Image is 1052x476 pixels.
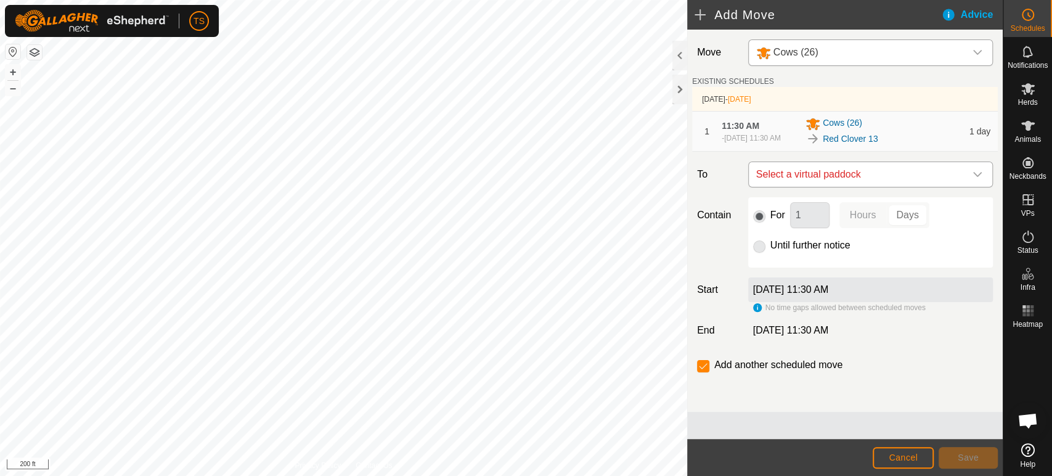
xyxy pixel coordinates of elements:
[722,133,781,144] div: -
[695,7,941,22] h2: Add Move
[823,117,862,131] span: Cows (26)
[722,121,759,131] span: 11:30 AM
[1009,402,1046,439] div: Open chat
[1010,25,1045,32] span: Schedules
[692,162,743,187] label: To
[1020,284,1035,291] span: Infra
[1014,136,1041,143] span: Animals
[1003,438,1052,473] a: Help
[773,47,818,57] span: Cows (26)
[27,45,42,60] button: Map Layers
[958,453,979,462] span: Save
[692,323,743,338] label: End
[1008,62,1048,69] span: Notifications
[692,76,774,87] label: EXISTING SCHEDULES
[939,447,998,469] button: Save
[704,126,709,136] span: 1
[692,208,743,223] label: Contain
[965,40,990,65] div: dropdown trigger
[728,95,751,104] span: [DATE]
[770,240,850,250] label: Until further notice
[753,325,828,335] span: [DATE] 11:30 AM
[692,282,743,297] label: Start
[692,39,743,66] label: Move
[295,460,341,471] a: Privacy Policy
[751,40,965,65] span: Cows
[765,303,926,312] span: No time gaps allowed between scheduled moves
[751,162,965,187] span: Select a virtual paddock
[1020,461,1035,468] span: Help
[965,162,990,187] div: dropdown trigger
[15,10,169,32] img: Gallagher Logo
[6,65,20,80] button: +
[1017,247,1038,254] span: Status
[6,81,20,96] button: –
[1009,173,1046,180] span: Neckbands
[714,360,842,370] label: Add another scheduled move
[873,447,934,469] button: Cancel
[724,134,781,142] span: [DATE] 11:30 AM
[194,15,205,28] span: TS
[1021,210,1034,217] span: VPs
[1013,321,1043,328] span: Heatmap
[1017,99,1037,106] span: Herds
[823,133,878,146] a: Red Clover 13
[702,95,725,104] span: [DATE]
[753,284,828,295] label: [DATE] 11:30 AM
[941,7,1003,22] div: Advice
[6,44,20,59] button: Reset Map
[770,210,785,220] label: For
[969,126,990,136] span: 1 day
[805,131,820,146] img: To
[725,95,751,104] span: -
[889,453,918,462] span: Cancel
[356,460,392,471] a: Contact Us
